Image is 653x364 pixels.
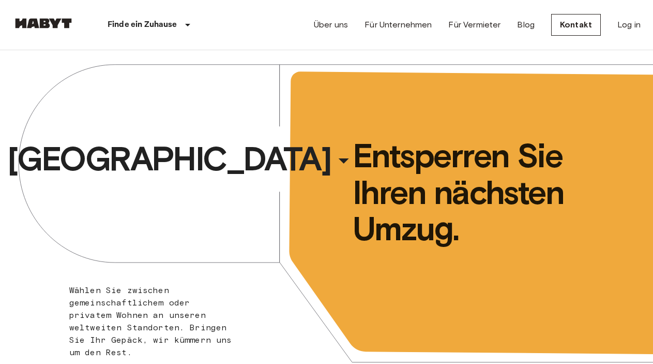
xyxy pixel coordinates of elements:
[365,19,432,31] a: Für Unternehmen
[517,19,535,31] a: Blog
[12,18,74,28] img: Habyt
[108,19,177,31] p: Finde ein Zuhause
[69,285,232,357] span: Wählen Sie zwischen gemeinschaftlichem oder privatem Wohnen an unseren weltweiten Standorten. Bri...
[314,19,348,31] a: Über uns
[551,14,601,36] a: Kontakt
[3,135,360,183] button: [GEOGRAPHIC_DATA]
[448,19,500,31] a: Für Vermieter
[353,138,614,247] span: Entsperren Sie Ihren nächsten Umzug.
[7,138,331,180] span: [GEOGRAPHIC_DATA]
[617,19,641,31] a: Log in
